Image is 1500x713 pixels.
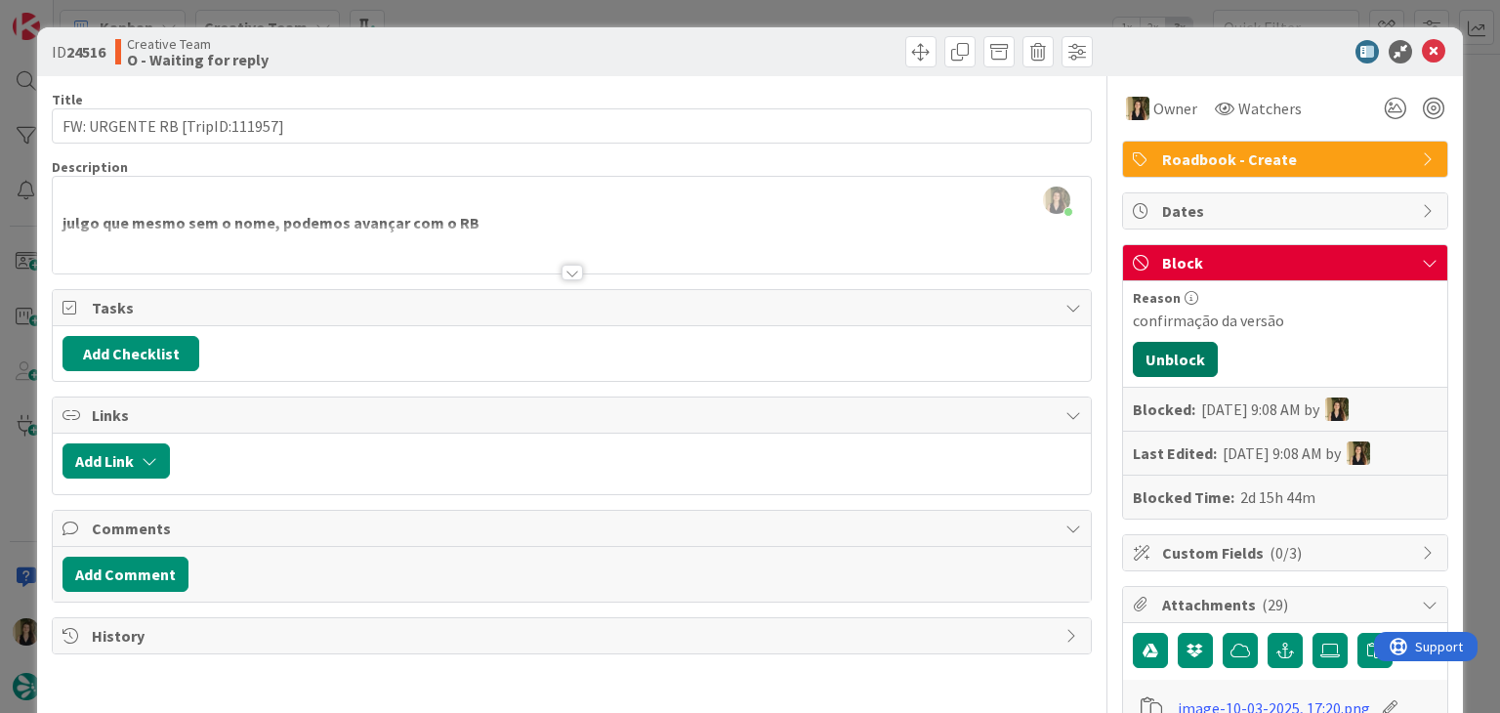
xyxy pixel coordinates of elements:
span: Attachments [1162,593,1412,616]
input: type card name here... [52,108,1091,144]
img: SP [1126,97,1149,120]
span: ( 0/3 ) [1270,543,1302,563]
span: Custom Fields [1162,541,1412,565]
b: 24516 [66,42,105,62]
span: Roadbook - Create [1162,147,1412,171]
span: Dates [1162,199,1412,223]
b: O - Waiting for reply [127,52,269,67]
div: [DATE] 9:08 AM by [1201,398,1349,421]
span: ID [52,40,105,63]
span: Description [52,158,128,176]
label: Title [52,91,83,108]
img: C71RdmBlZ3pIy3ZfdYSH8iJ9DzqQwlfe.jpg [1043,187,1070,214]
span: Tasks [92,296,1055,319]
span: Reason [1133,291,1181,305]
div: [DATE] 9:08 AM by [1223,441,1370,465]
img: SP [1325,398,1349,421]
button: Add Checklist [62,336,199,371]
button: Add Link [62,443,170,479]
span: Watchers [1238,97,1302,120]
div: 2d 15h 44m [1240,485,1315,509]
strong: julgo que mesmo sem o nome, podemos avançar com o RB [62,213,479,232]
span: History [92,624,1055,648]
span: Comments [92,517,1055,540]
span: Creative Team [127,36,269,52]
button: Add Comment [62,557,188,592]
img: SP [1347,441,1370,465]
span: Owner [1153,97,1197,120]
div: confirmação da versão [1133,309,1437,332]
span: Links [92,403,1055,427]
b: Last Edited: [1133,441,1217,465]
span: Support [41,3,89,26]
b: Blocked: [1133,398,1195,421]
b: Blocked Time: [1133,485,1234,509]
span: Block [1162,251,1412,274]
span: ( 29 ) [1262,595,1288,614]
button: Unblock [1133,342,1218,377]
